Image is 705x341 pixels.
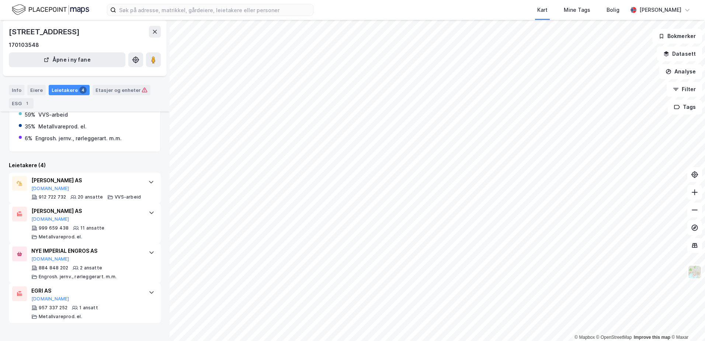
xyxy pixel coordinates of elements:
[25,134,32,143] div: 6%
[668,306,705,341] iframe: Chat Widget
[574,335,595,340] a: Mapbox
[23,100,31,107] div: 1
[39,194,66,200] div: 912 722 732
[537,6,548,14] div: Kart
[659,64,702,79] button: Analyse
[607,6,619,14] div: Bolig
[667,82,702,97] button: Filter
[39,314,82,320] div: Metallvareprod. el.
[39,274,117,280] div: Engrosh. jernv., rørleggerart. m.m.
[9,41,39,49] div: 170103548
[31,176,141,185] div: [PERSON_NAME] AS
[38,110,68,119] div: VVS-arbeid
[78,194,103,200] div: 20 ansatte
[116,4,313,15] input: Søk på adresse, matrikkel, gårdeiere, leietakere eller personer
[79,305,98,311] div: 1 ansatt
[9,52,125,67] button: Åpne i ny fane
[639,6,681,14] div: [PERSON_NAME]
[9,85,24,95] div: Info
[25,122,35,131] div: 35%
[39,234,82,240] div: Metallvareprod. el.
[9,161,161,170] div: Leietakere (4)
[634,335,670,340] a: Improve this map
[652,29,702,44] button: Bokmerker
[564,6,590,14] div: Mine Tags
[31,207,141,216] div: [PERSON_NAME] AS
[31,247,141,255] div: NYE IMPERIAL ENGROS AS
[35,134,122,143] div: Engrosh. jernv., rørleggerart. m.m.
[27,85,46,95] div: Eiere
[25,110,35,119] div: 59%
[12,3,89,16] img: logo.f888ab2527a4732fd821a326f86c7f29.svg
[39,305,67,311] div: 957 337 252
[39,265,68,271] div: 884 848 202
[596,335,632,340] a: OpenStreetMap
[95,87,147,93] div: Etasjer og enheter
[31,216,69,222] button: [DOMAIN_NAME]
[39,225,69,231] div: 999 659 438
[31,186,69,192] button: [DOMAIN_NAME]
[688,265,702,279] img: Z
[80,225,104,231] div: 11 ansatte
[38,122,87,131] div: Metallvareprod. el.
[9,26,81,38] div: [STREET_ADDRESS]
[49,85,90,95] div: Leietakere
[79,86,87,94] div: 4
[668,100,702,114] button: Tags
[115,194,141,200] div: VVS-arbeid
[31,296,69,302] button: [DOMAIN_NAME]
[31,256,69,262] button: [DOMAIN_NAME]
[80,265,102,271] div: 2 ansatte
[9,98,34,108] div: ESG
[657,46,702,61] button: Datasett
[31,286,141,295] div: EGRI AS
